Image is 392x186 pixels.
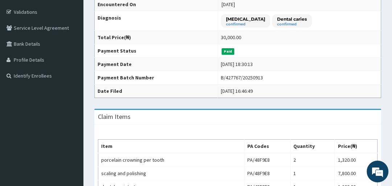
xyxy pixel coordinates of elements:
[119,4,136,21] div: Minimize live chat window
[244,167,290,180] td: PA/48F9E8
[42,50,100,123] span: We're online!
[221,61,253,68] div: [DATE] 18:30:13
[222,48,235,55] span: Paid
[98,153,244,167] td: porcelain crowning per tooth
[290,140,334,153] th: Quantity
[98,140,244,153] th: Item
[95,31,218,44] th: Total Price(₦)
[13,36,29,54] img: d_794563401_company_1708531726252_794563401
[95,11,218,31] th: Diagnosis
[221,87,253,95] div: [DATE] 16:46:49
[226,22,265,26] small: confirmed
[290,153,334,167] td: 2
[38,41,122,50] div: Chat with us now
[290,167,334,180] td: 1
[222,1,235,8] span: [DATE]
[98,113,131,120] h3: Claim Items
[244,153,290,167] td: PA/48F9E8
[226,16,265,22] p: [MEDICAL_DATA]
[244,140,290,153] th: PA Codes
[277,22,307,26] small: confirmed
[95,84,218,98] th: Date Filed
[335,140,377,153] th: Price(₦)
[277,16,307,22] p: Dental caries
[95,44,218,58] th: Payment Status
[335,153,377,167] td: 1,320.00
[221,34,241,41] div: 30,000.00
[98,167,244,180] td: scaling and polishing
[335,167,377,180] td: 7,800.00
[4,116,138,141] textarea: Type your message and hit 'Enter'
[221,74,263,81] div: B/427767/20250913
[95,58,218,71] th: Payment Date
[95,71,218,84] th: Payment Batch Number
